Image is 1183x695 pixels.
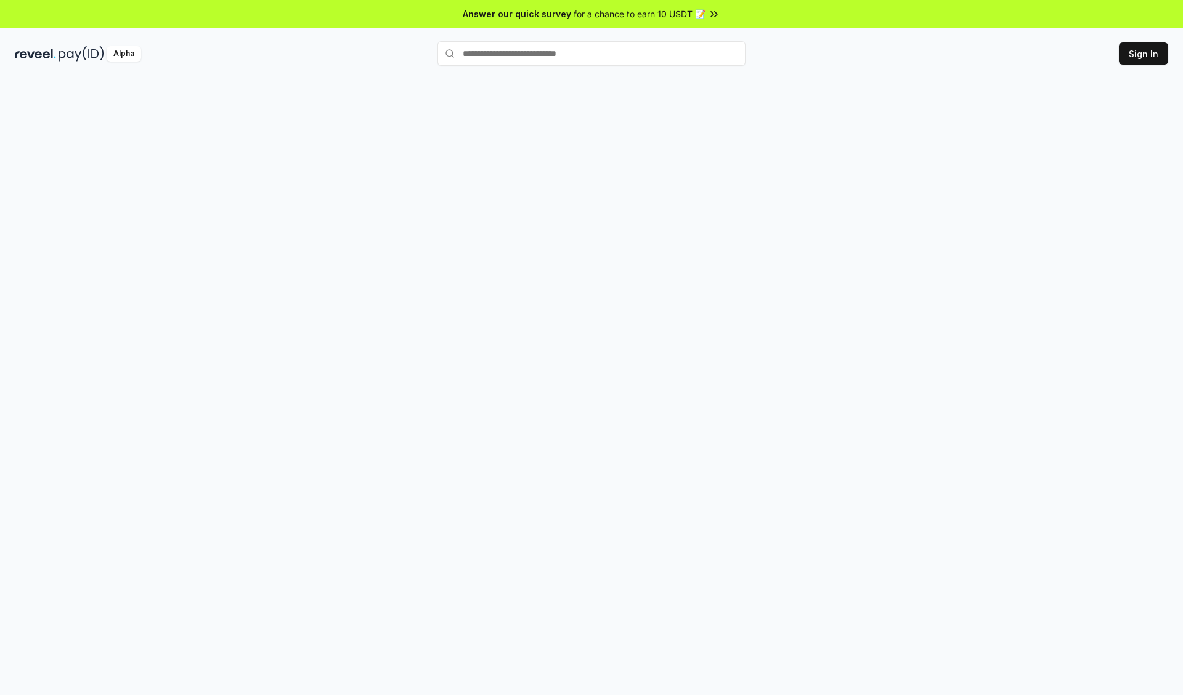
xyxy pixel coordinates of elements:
span: for a chance to earn 10 USDT 📝 [574,7,705,20]
img: reveel_dark [15,46,56,62]
span: Answer our quick survey [463,7,571,20]
button: Sign In [1119,42,1168,65]
div: Alpha [107,46,141,62]
img: pay_id [59,46,104,62]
